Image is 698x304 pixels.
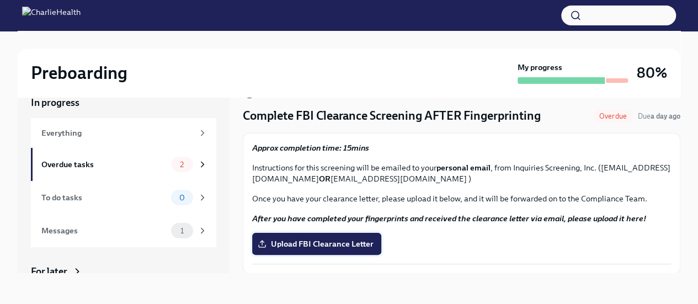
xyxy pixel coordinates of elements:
img: CharlieHealth [22,7,81,24]
span: 0 [173,194,191,202]
span: Due [638,112,680,120]
strong: My progress [518,62,562,73]
span: 1 [174,227,190,235]
p: Instructions for this screening will be emailed to your , from Inquiries Screening, Inc. ([EMAIL_... [252,162,671,184]
h4: Complete FBI Clearance Screening AFTER Fingerprinting [243,108,541,124]
span: August 27th, 2025 09:00 [638,111,680,121]
div: Everything [41,127,193,139]
strong: After you have completed your fingerprints and received the clearance letter via email, please up... [252,214,646,223]
a: For later [31,265,216,278]
a: Messages1 [31,214,216,247]
p: Once you have your clearance letter, please upload it below, and it will be forwarded on to the C... [252,193,671,204]
div: For later [31,265,67,278]
a: In progress [31,96,216,109]
div: Overdue tasks [41,158,167,170]
h2: Preboarding [31,62,127,84]
span: Overdue [593,112,633,120]
div: To do tasks [41,191,167,204]
a: Overdue tasks2 [31,148,216,181]
strong: personal email [436,163,491,173]
strong: a day ago [651,112,680,120]
label: Upload FBI Clearance Letter [252,233,381,255]
strong: OR [319,174,331,184]
strong: Approx completion time: 15mins [252,143,369,153]
a: To do tasks0 [31,181,216,214]
span: Upload FBI Clearance Letter [260,238,374,249]
div: Messages [41,225,167,237]
span: 2 [173,161,190,169]
h3: 80% [637,63,667,83]
a: Everything [31,118,216,148]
